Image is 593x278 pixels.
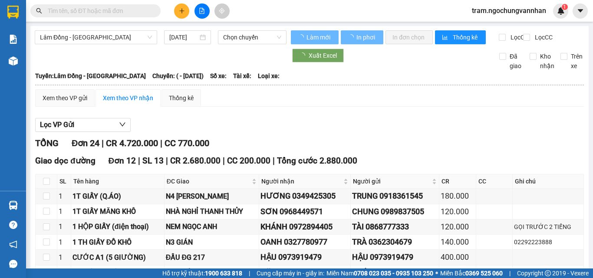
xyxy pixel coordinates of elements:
span: Số xe: [210,71,227,81]
span: notification [9,240,17,249]
div: N3 GIÁN [166,237,257,248]
span: bar-chart [442,34,449,41]
span: 1 [563,4,566,10]
span: | [138,156,140,166]
span: ĐC Giao [167,177,250,186]
span: Đơn 24 [72,138,99,148]
div: 140.000 [441,236,474,248]
span: Người gửi [353,177,430,186]
div: 400.000 [441,251,474,263]
div: 1 [59,237,69,248]
div: Xem theo VP gửi [43,93,87,103]
img: solution-icon [9,35,18,44]
span: Chọn chuyến [223,31,281,44]
div: 1 TH GIẤY ĐỒ KHÔ [72,237,163,248]
div: 1 [59,221,69,232]
div: Xem theo VP nhận [103,93,153,103]
div: N4 [PERSON_NAME] [166,191,257,202]
button: In đơn chọn [385,30,433,44]
span: Xuất Excel [309,51,337,60]
span: Đã giao [506,52,525,71]
img: warehouse-icon [9,56,18,65]
b: Tuyến: Lâm Đồng - [GEOGRAPHIC_DATA] [35,72,146,79]
span: plus [179,8,185,14]
button: aim [214,3,230,19]
span: Trên xe [567,52,586,71]
button: Lọc VP Gửi [35,118,131,132]
div: 1T GIẤY CHUỐI [72,267,163,278]
span: loading [299,52,309,59]
span: Lọc CC [531,33,554,42]
div: 1 [59,267,69,278]
th: Ghi chú [513,174,584,189]
div: 120.000 [441,206,474,218]
span: Người nhận [261,177,342,186]
span: caret-down [577,7,584,15]
button: bar-chartThống kê [435,30,486,44]
span: loading [348,34,355,40]
span: Tài xế: [233,71,251,81]
button: caret-down [573,3,588,19]
th: SL [57,174,71,189]
img: warehouse-icon [9,201,18,210]
span: search [36,8,42,14]
span: loading [298,34,305,40]
div: 120.000 [441,221,474,233]
img: icon-new-feature [557,7,565,15]
span: Thống kê [453,33,479,42]
span: | [509,268,511,278]
span: down [119,121,126,128]
th: CC [476,174,513,189]
div: 1T GIẤY MĂNG KHÔ [72,206,163,217]
div: SƠN 0968449571 [260,206,349,218]
div: TRUNG 0918361545 [352,190,438,202]
sup: 1 [562,4,568,10]
div: 1 [59,206,69,217]
div: 1 HỘP GIẤY (điện thoại) [72,221,163,232]
span: CC 200.000 [227,156,270,166]
span: aim [219,8,225,14]
div: HƯƠNG 0349425305 [260,190,349,202]
div: HẬU 0973919479 [260,251,349,263]
strong: 0369 525 060 [465,270,503,277]
span: TỔNG [35,138,59,148]
span: In phơi [356,33,376,42]
span: Cung cấp máy in - giấy in: [257,268,324,278]
span: | [223,156,225,166]
span: Hỗ trợ kỹ thuật: [162,268,242,278]
div: CƯỚC A1 (5 GIƯỜNG) [72,252,163,263]
div: TÀI 0868777333 [352,221,438,233]
button: plus [174,3,189,19]
span: | [102,138,104,148]
span: copyright [545,270,551,276]
strong: 1900 633 818 [205,270,242,277]
span: | [160,138,162,148]
div: NEM NGỌC ANH [166,221,257,232]
input: Tìm tên, số ĐT hoặc mã đơn [48,6,150,16]
button: Xuất Excel [292,49,344,62]
div: 1 [59,252,69,263]
span: Lâm Đồng - Hải Dương [40,31,152,44]
span: | [249,268,250,278]
button: file-add [194,3,210,19]
div: TRÀ 0362304679 [352,236,438,248]
span: message [9,260,17,268]
div: 1T GIẤY (Q.ÁO) [72,191,163,202]
span: Miền Nam [326,268,433,278]
div: Thống kê [169,93,194,103]
input: 12/09/2025 [169,33,198,42]
span: Đơn 12 [109,156,136,166]
span: CR 4.720.000 [106,138,158,148]
span: | [273,156,275,166]
span: Tổng cước 2.880.000 [277,156,357,166]
span: Lọc VP Gửi [40,119,74,130]
span: question-circle [9,221,17,229]
span: Loại xe: [258,71,280,81]
span: CC 770.000 [165,138,209,148]
span: CR 2.680.000 [170,156,221,166]
img: logo-vxr [7,6,19,19]
th: Tên hàng [71,174,165,189]
div: N4 ĐƯỜNG 36 [166,267,257,278]
span: Làm mới [306,33,332,42]
button: In phơi [341,30,383,44]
